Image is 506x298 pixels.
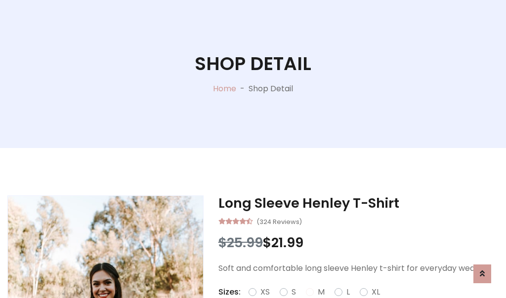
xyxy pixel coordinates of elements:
p: Soft and comfortable long sleeve Henley t-shirt for everyday wear. [218,262,499,274]
h3: Long Sleeve Henley T-Shirt [218,195,499,211]
span: $25.99 [218,233,263,252]
p: Shop Detail [249,83,293,95]
label: L [346,286,350,298]
p: - [236,83,249,95]
h3: $ [218,235,499,251]
span: 21.99 [271,233,303,252]
label: XL [372,286,380,298]
label: S [292,286,296,298]
p: Sizes: [218,286,241,298]
h1: Shop Detail [195,53,311,75]
label: M [318,286,325,298]
a: Home [213,83,236,94]
label: XS [260,286,270,298]
small: (324 Reviews) [256,215,302,227]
